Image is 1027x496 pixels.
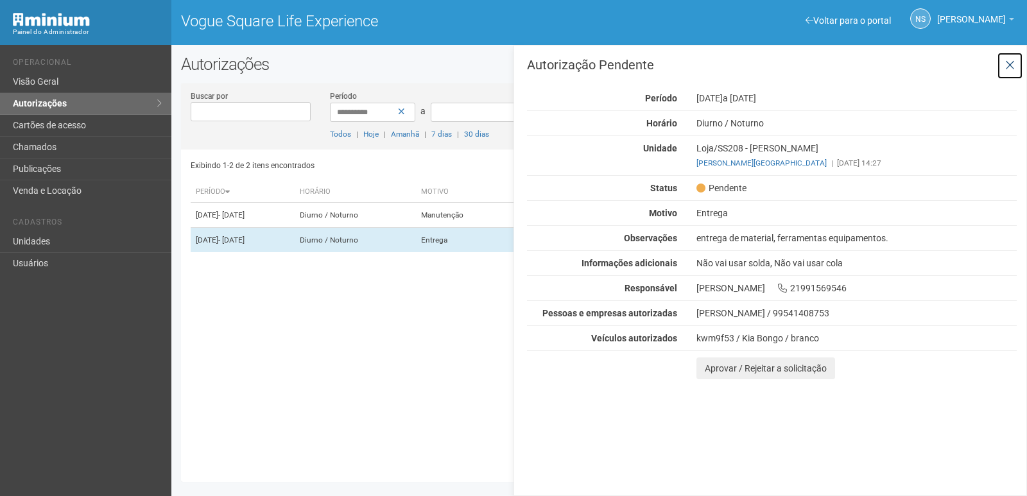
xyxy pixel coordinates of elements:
[295,182,416,203] th: Horário
[542,308,677,318] strong: Pessoas e empresas autorizadas
[420,106,426,116] span: a
[191,182,295,203] th: Período
[13,13,90,26] img: Minium
[687,232,1026,244] div: entrega de material, ferramentas equipamentos.
[218,235,245,244] span: - [DATE]
[527,58,1017,71] h3: Autorização Pendente
[937,2,1006,24] span: Nicolle Silva
[416,228,509,253] td: Entrega
[643,143,677,153] strong: Unidade
[509,228,598,253] td: Loja/SS208
[191,228,295,253] td: [DATE]
[687,92,1026,104] div: [DATE]
[391,130,419,139] a: Amanhã
[687,207,1026,219] div: Entrega
[424,130,426,139] span: |
[13,58,162,71] li: Operacional
[832,158,834,167] span: |
[191,203,295,228] td: [DATE]
[191,90,228,102] label: Buscar por
[696,157,1017,169] div: [DATE] 14:27
[431,130,452,139] a: 7 dias
[687,257,1026,269] div: Não vai usar solda, Não vai usar cola
[384,130,386,139] span: |
[356,130,358,139] span: |
[416,203,509,228] td: Manutenção
[457,130,459,139] span: |
[13,26,162,38] div: Painel do Administrador
[625,283,677,293] strong: Responsável
[464,130,489,139] a: 30 dias
[687,282,1026,294] div: [PERSON_NAME] 21991569546
[646,118,677,128] strong: Horário
[649,208,677,218] strong: Motivo
[645,93,677,103] strong: Período
[696,158,827,167] a: [PERSON_NAME][GEOGRAPHIC_DATA]
[330,130,351,139] a: Todos
[696,182,747,194] span: Pendente
[218,210,245,219] span: - [DATE]
[624,233,677,243] strong: Observações
[13,218,162,231] li: Cadastros
[509,203,598,228] td: Loja/101
[650,183,677,193] strong: Status
[509,182,598,203] th: Unidade
[416,182,509,203] th: Motivo
[330,90,357,102] label: Período
[582,258,677,268] strong: Informações adicionais
[181,13,590,30] h1: Vogue Square Life Experience
[591,333,677,343] strong: Veículos autorizados
[295,228,416,253] td: Diurno / Noturno
[910,8,931,29] a: NS
[723,93,756,103] span: a [DATE]
[191,156,595,175] div: Exibindo 1-2 de 2 itens encontrados
[696,307,1017,319] div: [PERSON_NAME] / 99541408753
[937,16,1014,26] a: [PERSON_NAME]
[181,55,1017,74] h2: Autorizações
[806,15,891,26] a: Voltar para o portal
[295,203,416,228] td: Diurno / Noturno
[687,142,1026,169] div: Loja/SS208 - [PERSON_NAME]
[696,357,835,379] button: Aprovar / Rejeitar a solicitação
[696,332,1017,344] div: kwm9f53 / Kia Bongo / branco
[687,117,1026,129] div: Diurno / Noturno
[363,130,379,139] a: Hoje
